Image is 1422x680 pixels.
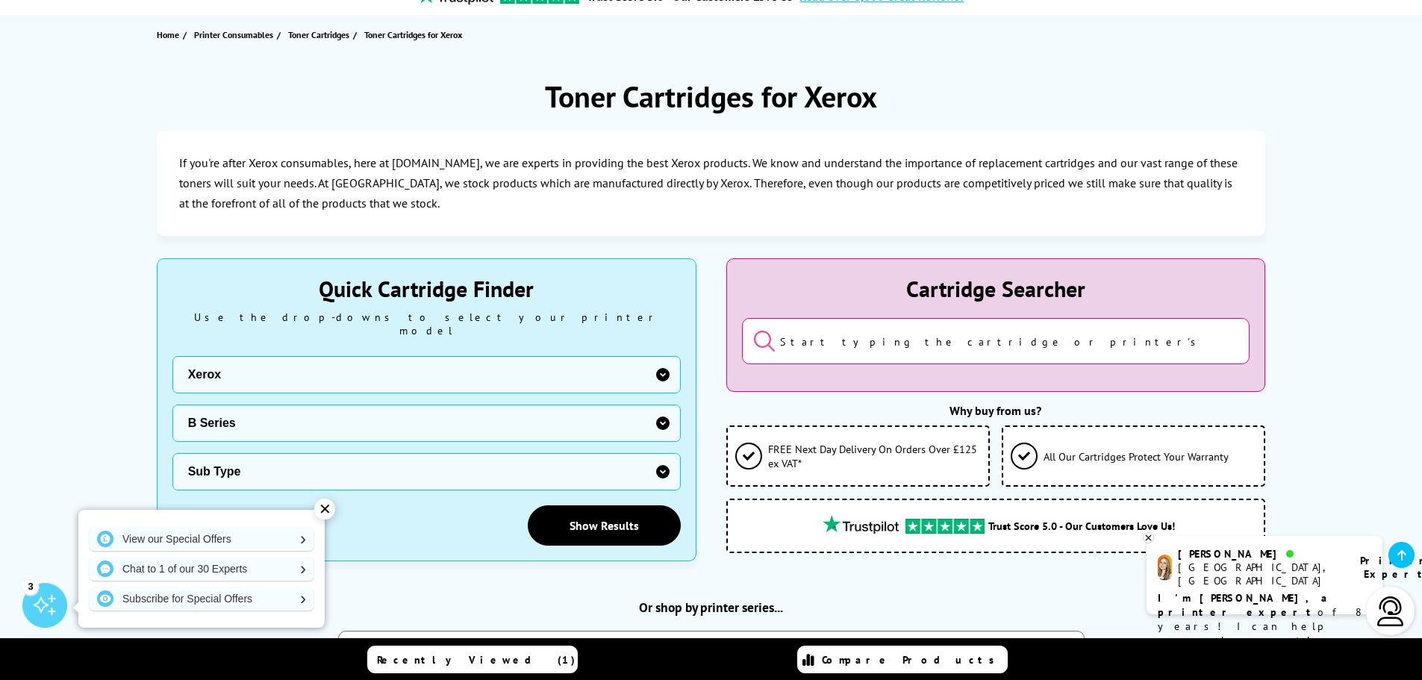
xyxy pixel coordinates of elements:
span: All Our Cartridges Protect Your Warranty [1044,449,1229,464]
div: 3 [22,578,39,594]
a: Subscribe for Special Offers [90,587,314,611]
div: [GEOGRAPHIC_DATA], [GEOGRAPHIC_DATA] [1178,561,1341,587]
input: Start typing the cartridge or printer's name... [742,318,1250,364]
span: Recently Viewed (1) [377,653,576,667]
span: FREE Next Day Delivery On Orders Over £125 ex VAT* [768,442,981,470]
span: Compare Products [822,653,1002,667]
a: View our Special Offers [90,527,314,551]
a: Printer Consumables [194,27,277,43]
p: If you're after Xerox consumables, here at [DOMAIN_NAME], we are experts in providing the best Xe... [179,153,1244,214]
img: trustpilot rating [816,515,905,534]
a: Chat to 1 of our 30 Experts [90,557,314,581]
div: [PERSON_NAME] [1178,547,1341,561]
div: Quick Cartridge Finder [172,274,681,303]
div: ✕ [314,499,335,520]
img: amy-livechat.png [1158,555,1172,581]
span: Toner Cartridges for Xerox [364,29,462,40]
span: Trust Score 5.0 - Our Customers Love Us! [988,519,1175,533]
h1: Toner Cartridges for Xerox [545,77,877,116]
a: Home [157,27,183,43]
span: Toner Cartridges [288,27,349,43]
a: Recently Viewed (1) [367,646,578,673]
span: Printer Consumables [194,27,273,43]
div: Use the drop-downs to select your printer model [172,311,681,337]
div: Cartridge Searcher [742,274,1250,303]
a: Compare Products [797,646,1008,673]
a: Show Results [528,505,681,546]
a: Toner Cartridges [288,27,353,43]
div: Why buy from us? [726,403,1266,418]
p: of 8 years! I can help you choose the right product [1158,591,1371,662]
img: trustpilot rating [905,519,985,534]
img: user-headset-light.svg [1376,596,1406,626]
h2: Or shop by printer series... [157,599,1266,616]
b: I'm [PERSON_NAME], a printer expert [1158,591,1332,619]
